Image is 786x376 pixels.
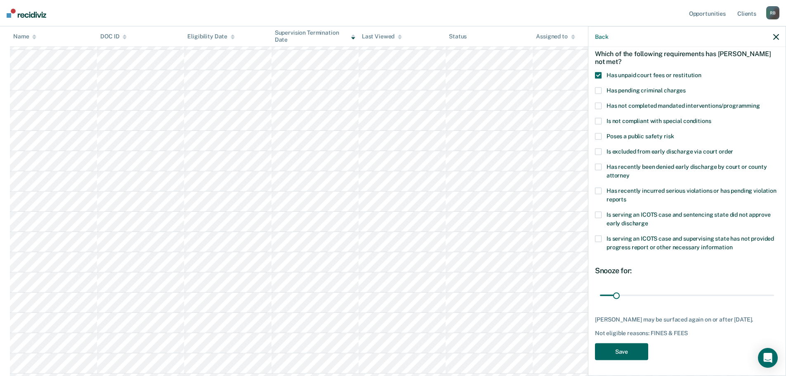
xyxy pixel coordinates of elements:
span: Has pending criminal charges [607,87,686,93]
div: Which of the following requirements has [PERSON_NAME] not met? [595,43,779,72]
div: Open Intercom Messenger [758,348,778,368]
div: Not eligible reasons: FINES & FEES [595,330,779,337]
button: Back [595,33,608,40]
div: R B [766,6,779,19]
span: Poses a public safety risk [607,132,674,139]
div: Status [449,33,467,40]
span: Is serving an ICOTS case and supervising state has not provided progress report or other necessar... [607,235,774,250]
span: Has unpaid court fees or restitution [607,71,701,78]
div: Name [13,33,36,40]
div: Supervision Termination Date [275,29,355,43]
span: Is excluded from early discharge via court order [607,148,733,154]
div: Assigned to [536,33,575,40]
span: Has recently been denied early discharge by court or county attorney [607,163,767,178]
button: Save [595,343,648,360]
div: [PERSON_NAME] may be surfaced again on or after [DATE]. [595,316,779,323]
div: Last Viewed [362,33,402,40]
div: Eligibility Date [187,33,235,40]
img: Recidiviz [7,9,46,18]
span: Is serving an ICOTS case and sentencing state did not approve early discharge [607,211,770,226]
div: DOC ID [100,33,127,40]
span: Has not completed mandated interventions/programming [607,102,760,109]
div: Snooze for: [595,266,779,275]
span: Is not compliant with special conditions [607,117,711,124]
span: Has recently incurred serious violations or has pending violation reports [607,187,777,202]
